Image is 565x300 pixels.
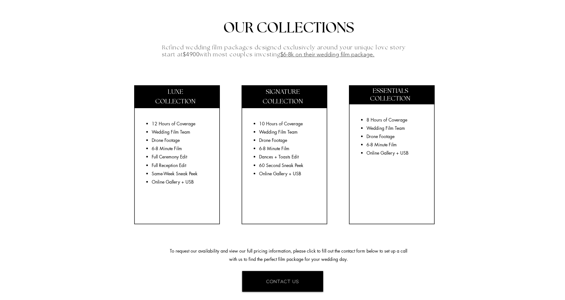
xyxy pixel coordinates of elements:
[199,52,280,58] span: with most couples investing
[152,162,186,168] span: Full Reception Edit
[223,21,354,35] span: OUR COLLECTIONS
[162,45,406,58] span: Refined wedding film packages designed exclusively around your unique love story start at
[170,248,407,262] span: To request our availability and view our full pricing information, please click to fill out the c...
[259,145,289,151] span: 6-8 Minute Film
[152,129,190,135] span: Wedding Film Team
[183,51,199,58] span: $4900
[152,137,180,143] span: Drone Footage
[259,129,298,135] span: Wedding Film Team
[366,125,405,131] span: Wedding Film Team
[366,150,409,156] span: Online Gallery + USB
[155,98,196,105] span: COLLECTION
[242,271,323,292] a: CONTACT US
[152,179,194,185] span: Online Gallery + USB
[259,137,287,143] span: Drone Footage
[152,171,198,177] span: Same-Week Sneak Peek
[152,145,182,151] span: 6-8 Minute Film
[259,162,303,168] span: 60 Second Sneak Peek
[168,89,183,95] span: LUXE
[259,121,303,127] span: 10 Hours of Coverage
[373,88,408,94] span: ESSENTIALS
[266,89,300,95] span: SIGNATURE
[366,133,395,139] span: Drone Footage
[263,98,303,105] span: COLLECTION
[366,117,407,123] span: 8 Hours of Coverage
[370,95,410,102] span: COLLECTION
[152,121,195,127] span: 12 Hours of Coverage
[259,154,299,160] span: Dances + Toasts Edit
[366,142,397,148] span: 6-8 Minute Film
[152,154,187,160] span: Full Ceremony Edit
[259,171,301,177] span: Online Gallery + USB
[280,51,374,58] span: $6-8k on their wedding film package.
[266,278,299,285] span: CONTACT US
